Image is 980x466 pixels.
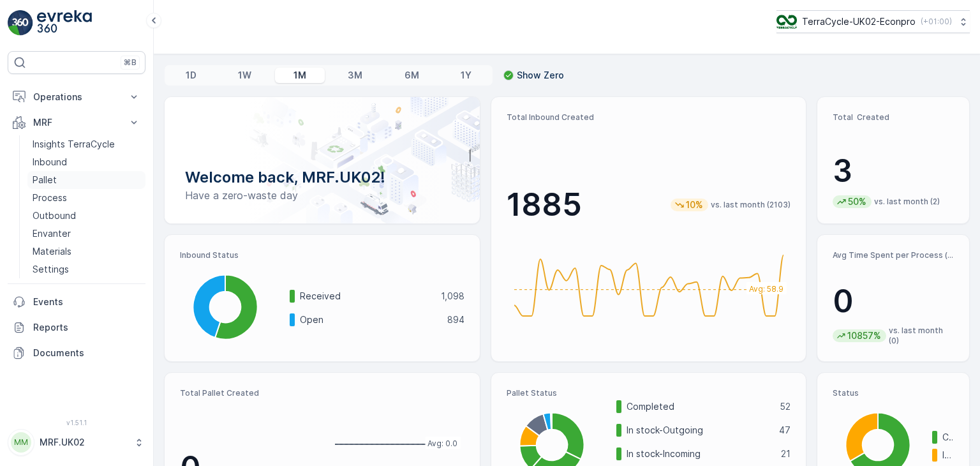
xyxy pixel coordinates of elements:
[833,112,954,123] p: Total Created
[8,419,145,426] span: v 1.51.1
[185,167,459,188] p: Welcome back, MRF.UK02!
[447,313,464,326] p: 894
[180,388,317,398] p: Total Pallet Created
[185,188,459,203] p: Have a zero-waste day
[685,199,704,211] p: 10%
[942,449,954,462] p: In progress
[348,69,362,82] p: 3M
[781,447,791,460] p: 21
[33,91,120,103] p: Operations
[921,17,952,27] p: ( +01:00 )
[833,250,954,260] p: Avg Time Spent per Process (hr)
[27,189,145,207] a: Process
[27,171,145,189] a: Pallet
[776,10,970,33] button: TerraCycle-UK02-Econpro(+01:00)
[27,243,145,260] a: Materials
[779,424,791,437] p: 47
[124,57,137,68] p: ⌘B
[8,340,145,366] a: Documents
[293,69,306,82] p: 1M
[33,263,69,276] p: Settings
[711,200,791,210] p: vs. last month (2103)
[833,152,954,190] p: 3
[627,424,771,437] p: In stock-Outgoing
[33,209,76,222] p: Outbound
[833,388,954,398] p: Status
[33,347,140,359] p: Documents
[874,197,940,207] p: vs. last month (2)
[33,116,120,129] p: MRF
[507,388,791,398] p: Pallet Status
[40,436,128,449] p: MRF.UK02
[300,313,439,326] p: Open
[33,192,67,204] p: Process
[33,245,71,258] p: Materials
[441,290,464,303] p: 1,098
[300,290,433,303] p: Received
[33,227,71,240] p: Envanter
[833,282,954,320] p: 0
[8,10,33,36] img: logo
[507,186,582,224] p: 1885
[33,296,140,308] p: Events
[889,326,954,346] p: vs. last month (0)
[37,10,92,36] img: logo_light-DOdMpM7g.png
[507,112,791,123] p: Total Inbound Created
[238,69,251,82] p: 1W
[846,329,882,342] p: 10857%
[27,260,145,278] a: Settings
[517,69,564,82] p: Show Zero
[780,400,791,413] p: 52
[27,153,145,171] a: Inbound
[8,289,145,315] a: Events
[33,321,140,334] p: Reports
[8,84,145,110] button: Operations
[776,15,797,29] img: terracycle_logo_wKaHoWT.png
[802,15,916,28] p: TerraCycle-UK02-Econpro
[8,429,145,456] button: MMMRF.UK02
[8,315,145,340] a: Reports
[942,431,954,444] p: Completed
[847,195,868,208] p: 50%
[33,138,115,151] p: Insights TerraCycle
[627,447,773,460] p: In stock-Incoming
[27,135,145,153] a: Insights TerraCycle
[180,250,464,260] p: Inbound Status
[186,69,197,82] p: 1D
[33,174,57,186] p: Pallet
[11,432,31,453] div: MM
[627,400,772,413] p: Completed
[27,207,145,225] a: Outbound
[461,69,471,82] p: 1Y
[8,110,145,135] button: MRF
[27,225,145,243] a: Envanter
[33,156,67,169] p: Inbound
[405,69,419,82] p: 6M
